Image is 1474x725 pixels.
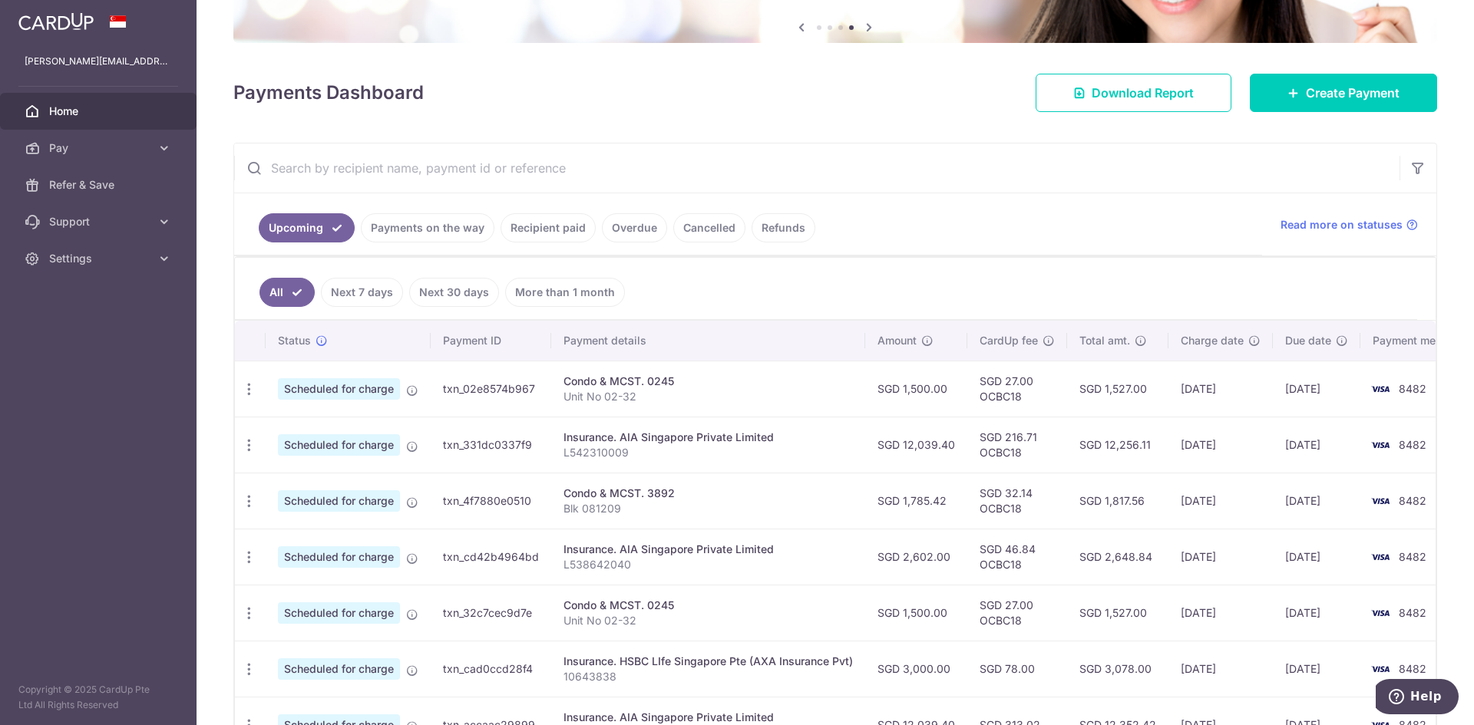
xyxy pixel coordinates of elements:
[278,378,400,400] span: Scheduled for charge
[278,546,400,568] span: Scheduled for charge
[563,669,853,684] p: 10643838
[431,641,551,697] td: txn_cad0ccd28f4
[1067,529,1168,585] td: SGD 2,648.84
[865,361,967,417] td: SGD 1,500.00
[49,214,150,229] span: Support
[505,278,625,307] a: More than 1 month
[865,585,967,641] td: SGD 1,500.00
[1399,550,1426,563] span: 8482
[1250,74,1437,112] a: Create Payment
[563,654,853,669] div: Insurance. HSBC LIfe Singapore Pte (AXA Insurance Pvt)
[1376,679,1459,717] iframe: Opens a widget where you can find more information
[18,12,94,31] img: CardUp
[563,486,853,501] div: Condo & MCST. 3892
[1365,548,1396,566] img: Bank Card
[967,473,1067,529] td: SGD 32.14 OCBC18
[865,417,967,473] td: SGD 12,039.40
[431,361,551,417] td: txn_02e8574b967
[865,473,967,529] td: SGD 1,785.42
[278,434,400,456] span: Scheduled for charge
[563,430,853,445] div: Insurance. AIA Singapore Private Limited
[1273,641,1360,697] td: [DATE]
[1399,382,1426,395] span: 8482
[1365,492,1396,510] img: Bank Card
[1067,585,1168,641] td: SGD 1,527.00
[431,473,551,529] td: txn_4f7880e0510
[602,213,667,242] a: Overdue
[673,213,745,242] a: Cancelled
[49,177,150,193] span: Refer & Save
[1092,84,1194,102] span: Download Report
[1273,585,1360,641] td: [DATE]
[1168,417,1273,473] td: [DATE]
[259,213,355,242] a: Upcoming
[1067,417,1168,473] td: SGD 12,256.11
[1067,641,1168,697] td: SGD 3,078.00
[1306,84,1400,102] span: Create Payment
[1168,641,1273,697] td: [DATE]
[1067,473,1168,529] td: SGD 1,817.56
[967,529,1067,585] td: SGD 46.84 OCBC18
[431,321,551,361] th: Payment ID
[877,333,917,348] span: Amount
[1168,585,1273,641] td: [DATE]
[25,54,172,69] p: [PERSON_NAME][EMAIL_ADDRESS][DOMAIN_NAME]
[278,602,400,624] span: Scheduled for charge
[967,641,1067,697] td: SGD 78.00
[49,140,150,156] span: Pay
[967,417,1067,473] td: SGD 216.71 OCBC18
[431,417,551,473] td: txn_331dc0337f9
[361,213,494,242] a: Payments on the way
[563,374,853,389] div: Condo & MCST. 0245
[1067,361,1168,417] td: SGD 1,527.00
[1168,473,1273,529] td: [DATE]
[563,542,853,557] div: Insurance. AIA Singapore Private Limited
[1273,473,1360,529] td: [DATE]
[865,529,967,585] td: SGD 2,602.00
[563,557,853,572] p: L538642040
[501,213,596,242] a: Recipient paid
[278,490,400,512] span: Scheduled for charge
[233,79,424,107] h4: Payments Dashboard
[49,104,150,119] span: Home
[967,361,1067,417] td: SGD 27.00 OCBC18
[1365,436,1396,454] img: Bank Card
[234,143,1400,193] input: Search by recipient name, payment id or reference
[1079,333,1130,348] span: Total amt.
[431,585,551,641] td: txn_32c7cec9d7e
[1365,380,1396,398] img: Bank Card
[1273,529,1360,585] td: [DATE]
[1285,333,1331,348] span: Due date
[563,613,853,628] p: Unit No 02-32
[1281,217,1418,232] a: Read more on statuses
[1273,417,1360,473] td: [DATE]
[563,445,853,460] p: L542310009
[1365,604,1396,622] img: Bank Card
[967,585,1067,641] td: SGD 27.00 OCBC18
[1399,662,1426,675] span: 8482
[409,278,499,307] a: Next 30 days
[49,251,150,266] span: Settings
[1168,361,1273,417] td: [DATE]
[551,321,865,361] th: Payment details
[865,641,967,697] td: SGD 3,000.00
[259,278,315,307] a: All
[563,598,853,613] div: Condo & MCST. 0245
[278,333,311,348] span: Status
[980,333,1038,348] span: CardUp fee
[1399,606,1426,619] span: 8482
[1036,74,1231,112] a: Download Report
[563,389,853,404] p: Unit No 02-32
[752,213,815,242] a: Refunds
[431,529,551,585] td: txn_cd42b4964bd
[563,710,853,725] div: Insurance. AIA Singapore Private Limited
[1168,529,1273,585] td: [DATE]
[1365,660,1396,678] img: Bank Card
[1399,494,1426,507] span: 8482
[321,278,403,307] a: Next 7 days
[278,658,400,680] span: Scheduled for charge
[1281,217,1403,232] span: Read more on statuses
[1399,438,1426,451] span: 8482
[1181,333,1244,348] span: Charge date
